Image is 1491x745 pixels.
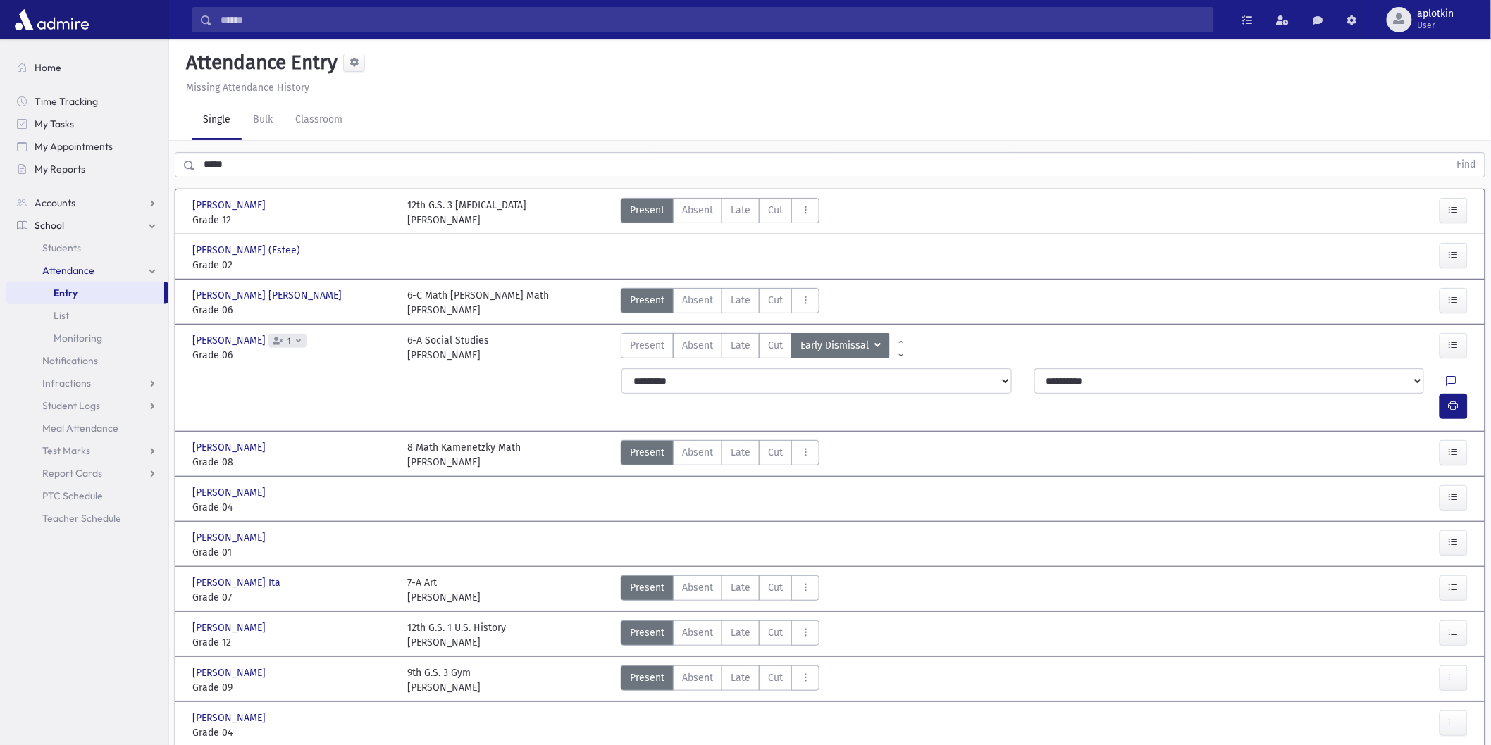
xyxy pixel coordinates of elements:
div: AttTypes [621,288,819,318]
u: Missing Attendance History [186,82,309,94]
div: AttTypes [621,198,819,227]
span: My Tasks [35,118,74,130]
span: Late [731,670,750,685]
div: 12th G.S. 1 U.S. History [PERSON_NAME] [407,620,506,650]
span: Present [630,580,664,595]
span: Attendance [42,264,94,277]
a: My Tasks [6,113,168,135]
span: Present [630,293,664,308]
span: Absent [682,625,713,640]
a: Teacher Schedule [6,507,168,530]
div: AttTypes [621,665,819,695]
span: Cut [768,293,783,308]
span: [PERSON_NAME] Ita [192,575,283,590]
input: Search [212,7,1213,32]
a: Infractions [6,372,168,394]
span: PTC Schedule [42,489,103,502]
span: Grade 01 [192,545,393,560]
span: Grade 12 [192,635,393,650]
h5: Attendance Entry [180,51,338,75]
span: aplotkin [1418,8,1454,20]
a: Time Tracking [6,90,168,113]
span: My Reports [35,163,85,175]
span: Infractions [42,377,91,389]
span: Teacher Schedule [42,512,121,525]
div: 8 Math Kamenetzky Math [PERSON_NAME] [407,440,521,470]
span: Late [731,625,750,640]
span: [PERSON_NAME] [192,665,268,680]
span: Grade 12 [192,213,393,227]
span: Cut [768,203,783,218]
span: Grade 02 [192,258,393,273]
span: [PERSON_NAME] [192,530,268,545]
a: Home [6,56,168,79]
span: Absent [682,445,713,460]
span: Late [731,338,750,353]
div: 12th G.S. 3 [MEDICAL_DATA] [PERSON_NAME] [407,198,526,227]
span: Grade 04 [192,725,393,740]
span: [PERSON_NAME] [192,485,268,500]
span: Absent [682,203,713,218]
span: My Appointments [35,140,113,153]
a: Student Logs [6,394,168,417]
span: [PERSON_NAME] [PERSON_NAME] [192,288,345,303]
span: Grade 04 [192,500,393,515]
a: Accounts [6,192,168,214]
button: Find [1449,153,1485,177]
a: Entry [6,282,164,304]
span: [PERSON_NAME] [192,440,268,455]
span: Entry [54,287,78,299]
span: Home [35,61,61,74]
span: Present [630,338,664,353]
span: Late [731,445,750,460]
span: Cut [768,580,783,595]
span: Present [630,203,664,218]
a: PTC Schedule [6,484,168,507]
a: School [6,214,168,237]
a: Attendance [6,259,168,282]
span: Absent [682,338,713,353]
a: Bulk [242,101,284,140]
span: Late [731,580,750,595]
span: List [54,309,69,322]
span: User [1418,20,1454,31]
span: Notifications [42,354,98,367]
span: Absent [682,670,713,685]
span: Absent [682,580,713,595]
span: Late [731,293,750,308]
span: Present [630,625,664,640]
span: Meal Attendance [42,422,118,434]
img: AdmirePro [11,6,92,34]
span: Late [731,203,750,218]
a: Test Marks [6,439,168,462]
span: Grade 08 [192,455,393,470]
span: Monitoring [54,332,102,344]
button: Early Dismissal [791,333,890,358]
span: [PERSON_NAME] [192,710,268,725]
span: Absent [682,293,713,308]
a: Classroom [284,101,354,140]
a: List [6,304,168,327]
div: 7-A Art [PERSON_NAME] [407,575,481,605]
span: Present [630,670,664,685]
span: School [35,219,64,232]
a: Single [192,101,242,140]
div: AttTypes [621,575,819,605]
a: Missing Attendance History [180,82,309,94]
span: Report Cards [42,467,102,480]
span: [PERSON_NAME] (Estee) [192,243,303,258]
a: Students [6,237,168,259]
span: Grade 06 [192,303,393,318]
a: Report Cards [6,462,168,484]
span: Student Logs [42,399,100,412]
span: Accounts [35,196,75,209]
span: Students [42,242,81,254]
span: Cut [768,625,783,640]
div: 9th G.S. 3 Gym [PERSON_NAME] [407,665,481,695]
a: My Appointments [6,135,168,158]
a: My Reports [6,158,168,180]
span: Grade 06 [192,348,393,363]
span: Cut [768,338,783,353]
a: Notifications [6,349,168,372]
span: [PERSON_NAME] [192,620,268,635]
